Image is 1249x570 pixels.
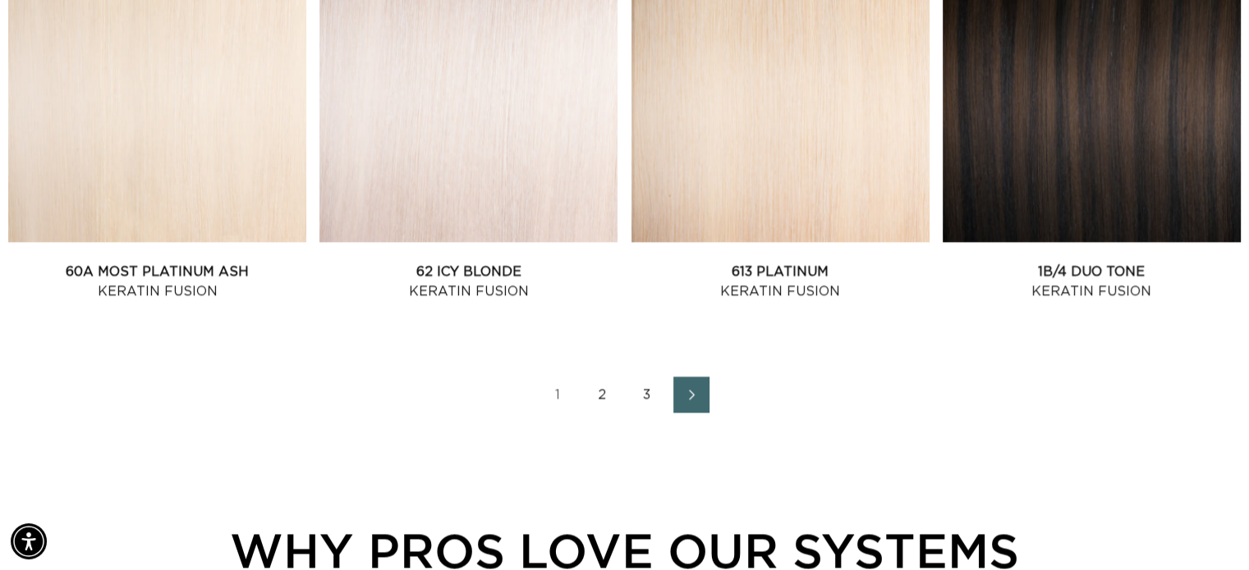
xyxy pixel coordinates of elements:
a: 60A Most Platinum Ash Keratin Fusion [8,262,306,301]
a: Next page [673,376,709,413]
a: Page 2 [585,376,621,413]
a: Page 1 [540,376,576,413]
a: 62 Icy Blonde Keratin Fusion [319,262,618,301]
a: Page 3 [629,376,665,413]
a: 1B/4 Duo Tone Keratin Fusion [943,262,1241,301]
a: 613 Platinum Keratin Fusion [631,262,930,301]
nav: Pagination [8,376,1241,413]
div: Accessibility Menu [11,523,47,559]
